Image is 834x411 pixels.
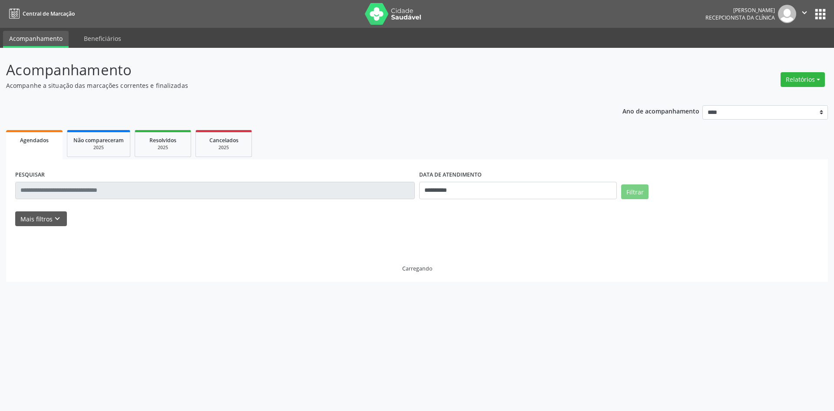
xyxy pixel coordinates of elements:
div: 2025 [141,144,185,151]
label: PESQUISAR [15,168,45,182]
span: Central de Marcação [23,10,75,17]
span: Cancelados [209,137,238,144]
button:  [796,5,813,23]
button: apps [813,7,828,22]
a: Acompanhamento [3,31,69,48]
i:  [800,8,809,17]
span: Resolvidos [149,137,176,144]
button: Filtrar [621,184,649,199]
div: 2025 [202,144,245,151]
span: Recepcionista da clínica [705,14,775,21]
button: Relatórios [781,72,825,87]
img: img [778,5,796,23]
div: Carregando [402,265,432,272]
span: Não compareceram [73,137,124,144]
label: DATA DE ATENDIMENTO [419,168,482,182]
p: Ano de acompanhamento [622,105,699,116]
div: 2025 [73,144,124,151]
span: Agendados [20,137,49,144]
button: Mais filtroskeyboard_arrow_down [15,211,67,227]
a: Central de Marcação [6,7,75,21]
div: [PERSON_NAME] [705,7,775,14]
i: keyboard_arrow_down [53,214,62,224]
p: Acompanhe a situação das marcações correntes e finalizadas [6,81,581,90]
p: Acompanhamento [6,59,581,81]
a: Beneficiários [78,31,127,46]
